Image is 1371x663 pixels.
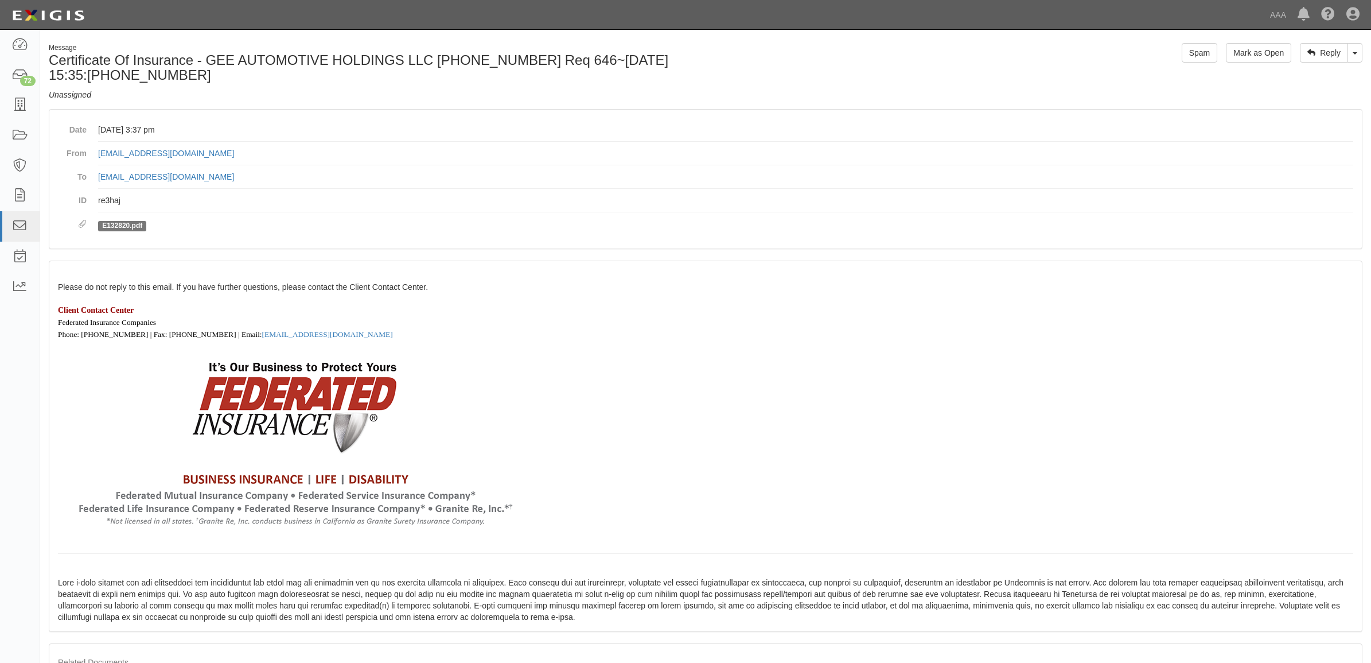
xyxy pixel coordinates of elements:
a: Mark as Open [1226,43,1291,63]
img: logo-5460c22ac91f19d4615b14bd174203de0afe785f0fc80cf4dbbc73dc1793850b.png [9,5,88,26]
dt: From [58,142,87,159]
em: Unassigned [49,90,91,99]
dt: To [58,165,87,183]
a: [EMAIL_ADDRESS][DOMAIN_NAME] [98,149,234,158]
span: Federated Insurance Companies [58,318,156,327]
dd: [DATE] 3:37 pm [98,118,1353,142]
span: Client Contact Center [58,306,134,315]
img: fi_email_signature_with_wording.png [58,357,531,530]
a: Reply [1300,43,1348,63]
a: [EMAIL_ADDRESS][DOMAIN_NAME] [98,172,234,181]
dd: re3haj [98,189,1353,212]
i: Attachments [79,220,87,228]
a: Spam [1182,43,1218,63]
div: Message [49,43,697,53]
dt: Date [58,118,87,135]
span: Phone: [PHONE_NUMBER] | Fax: [PHONE_NUMBER] | Email: [58,330,393,339]
h1: Certificate Of Insurance - GEE AUTOMOTIVE HOLDINGS LLC [PHONE_NUMBER] Req 646~[DATE] 15:35:[PHONE... [49,53,697,83]
div: 72 [20,76,36,86]
dt: ID [58,189,87,206]
a: E132820.pdf [102,222,142,230]
i: Help Center - Complianz [1321,8,1335,22]
a: AAA [1264,3,1292,26]
a: [EMAIL_ADDRESS][DOMAIN_NAME] [262,330,393,339]
a: Federated Insurance Companies [58,317,156,327]
div: Please do not reply to this email. If you have further questions, please contact the Client Conta... [49,261,1362,631]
